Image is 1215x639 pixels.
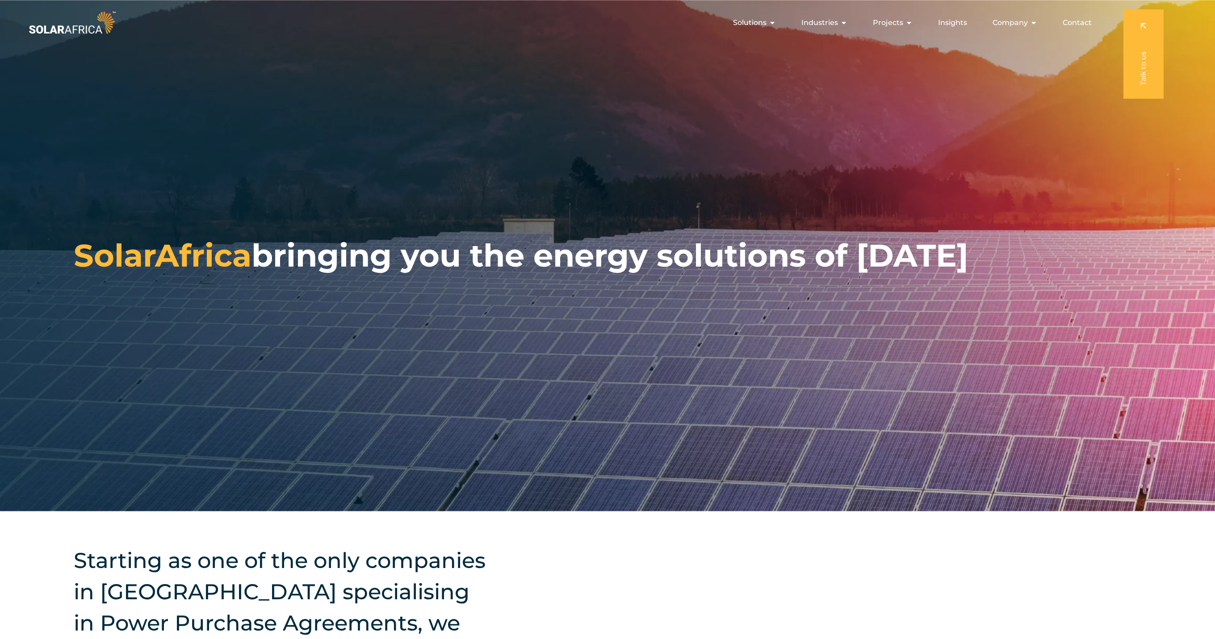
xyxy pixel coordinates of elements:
[74,236,251,275] span: SolarAfrica
[117,14,1099,32] nav: Menu
[873,17,903,28] span: Projects
[801,17,838,28] span: Industries
[1063,17,1092,28] a: Contact
[993,17,1028,28] span: Company
[117,14,1099,32] div: Menu Toggle
[733,17,767,28] span: Solutions
[74,237,968,275] h1: bringing you the energy solutions of [DATE]
[938,17,967,28] a: Insights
